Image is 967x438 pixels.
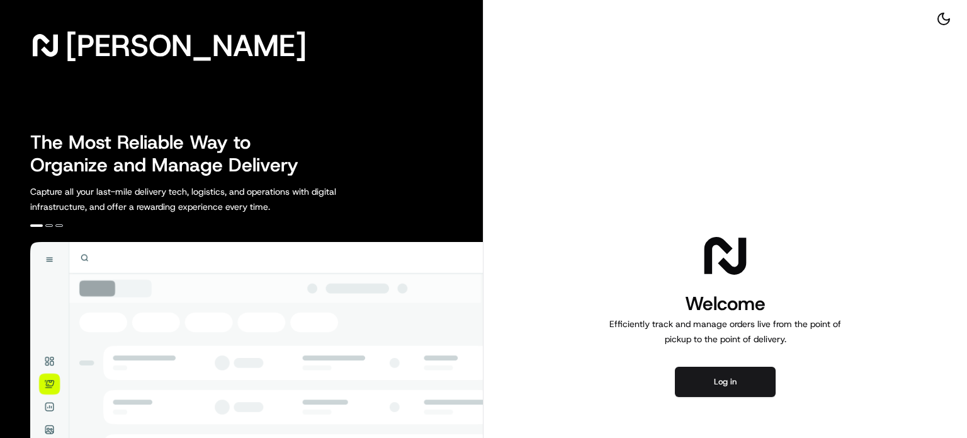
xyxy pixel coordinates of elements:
p: Efficiently track and manage orders live from the point of pickup to the point of delivery. [604,316,846,347]
button: Log in [675,367,776,397]
p: Capture all your last-mile delivery tech, logistics, and operations with digital infrastructure, ... [30,184,393,214]
h2: The Most Reliable Way to Organize and Manage Delivery [30,131,312,176]
span: [PERSON_NAME] [65,33,307,58]
h1: Welcome [604,291,846,316]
